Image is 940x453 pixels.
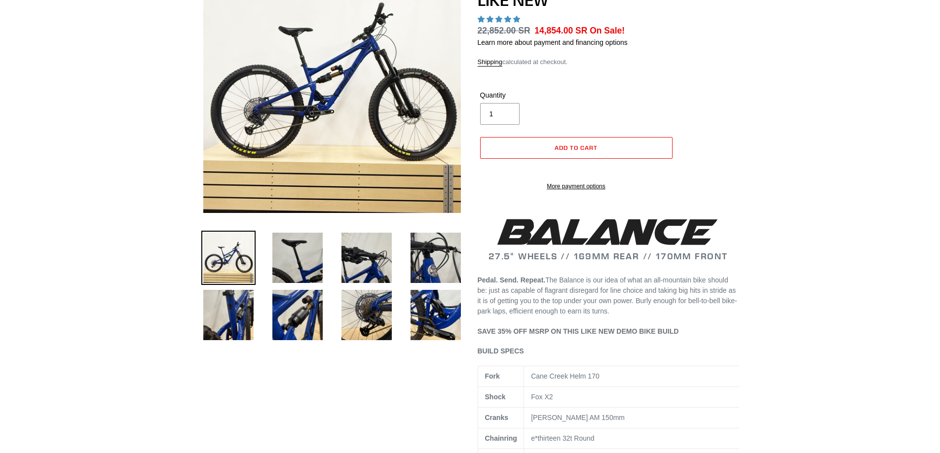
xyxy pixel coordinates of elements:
p: The Balance is our idea of what an all-mountain bike should be: just as capable of flagrant disre... [478,275,739,316]
img: Load image into Gallery viewer, DEMO BIKE: BALANCE - Bomber Blue - Small (Complete Bike) #31 LIKE... [270,231,325,285]
img: Load image into Gallery viewer, DEMO BIKE: BALANCE - Bomber Blue - Small (Complete Bike) #31 LIKE... [201,231,256,285]
img: Load image into Gallery viewer, DEMO BIKE: BALANCE - Bomber Blue - Small (Complete Bike) #31 LIKE... [339,231,394,285]
b: Shock [485,393,506,401]
button: Add to cart [480,137,673,159]
img: Load image into Gallery viewer, DEMO BIKE: BALANCE - Bomber Blue - Small (Complete Bike) #31 LIKE... [270,288,325,342]
img: Load image into Gallery viewer, DEMO BIKE: BALANCE - Bomber Blue - Small (Complete Bike) #31 LIKE... [409,288,463,342]
span: BUILD SPECS [478,347,524,355]
a: More payment options [480,182,673,191]
a: Learn more about payment and financing options [478,38,628,46]
span: [PERSON_NAME] AM 150mm [531,414,625,421]
b: Chainring [485,434,517,442]
span: 5.00 stars [478,15,522,23]
b: Cranks [485,414,508,421]
h2: 27.5" WHEELS // 169MM REAR // 170MM FRONT [478,215,739,261]
div: calculated at checkout. [478,57,739,67]
span: Cane Creek Helm 170 [531,372,600,380]
b: Pedal. Send. Repeat. [478,276,546,284]
span: 14,854.00 SR [534,26,587,35]
s: 22,852.00 SR [478,26,530,35]
img: Load image into Gallery viewer, DEMO BIKE: BALANCE - Bomber Blue - Small (Complete Bike) #31 LIKE... [201,288,256,342]
span: On Sale! [590,24,625,37]
b: Fork [485,372,500,380]
span: Fox X2 [531,393,553,401]
a: Shipping [478,58,503,67]
label: Quantity [480,90,574,101]
img: Load image into Gallery viewer, DEMO BIKE: BALANCE - Bomber Blue - Small (Complete Bike) #31 LIKE... [339,288,394,342]
span: e*thirteen 32t Round [531,434,594,442]
img: Load image into Gallery viewer, DEMO BIKE: BALANCE - Bomber Blue - Small (Complete Bike) #31 LIKE... [409,231,463,285]
span: Add to cart [555,144,598,151]
span: SAVE 35% OFF MSRP ON THIS LIKE NEW DEMO BIKE BUILD [478,327,679,335]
